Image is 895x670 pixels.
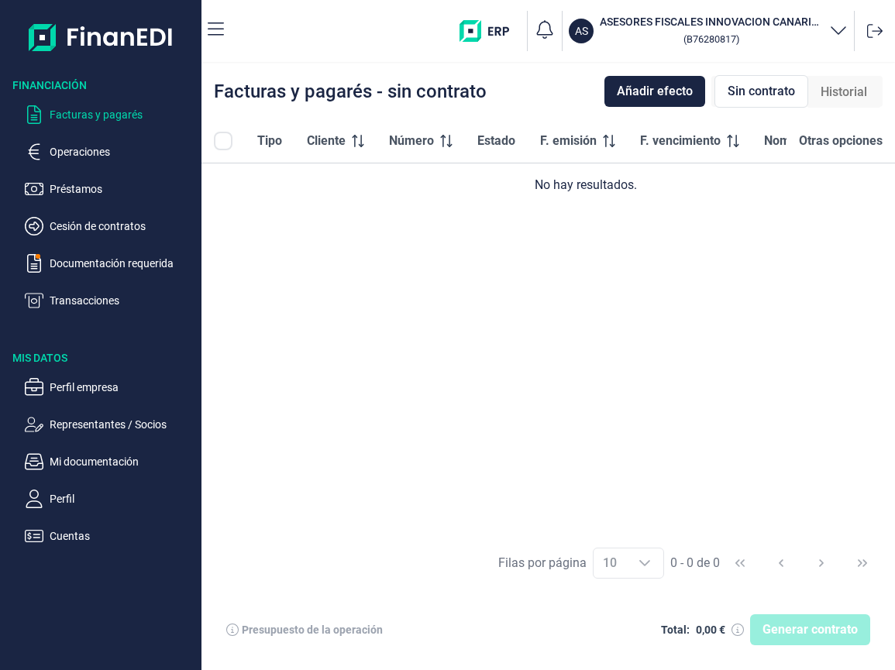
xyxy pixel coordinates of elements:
[477,132,515,150] span: Estado
[25,490,195,508] button: Perfil
[683,33,739,45] small: Copiar cif
[50,254,195,273] p: Documentación requerida
[257,132,282,150] span: Tipo
[25,378,195,397] button: Perfil empresa
[540,132,597,150] span: F. emisión
[721,545,759,582] button: First Page
[389,132,434,150] span: Número
[50,527,195,545] p: Cuentas
[808,77,880,108] div: Historial
[50,378,195,397] p: Perfil empresa
[25,415,195,434] button: Representantes / Socios
[50,105,195,124] p: Facturas y pagarés
[569,14,848,48] button: ASASESORES FISCALES INNOVACION CANARIAS SL (B76280817)
[25,217,195,235] button: Cesión de contratos
[50,452,195,471] p: Mi documentación
[50,217,195,235] p: Cesión de contratos
[307,132,346,150] span: Cliente
[50,490,195,508] p: Perfil
[803,545,840,582] button: Next Page
[696,624,725,636] div: 0,00 €
[25,527,195,545] button: Cuentas
[799,132,883,150] span: Otras opciones
[25,180,195,198] button: Préstamos
[50,180,195,198] p: Préstamos
[214,82,487,101] div: Facturas y pagarés - sin contrato
[25,291,195,310] button: Transacciones
[714,75,808,108] div: Sin contrato
[242,624,383,636] div: Presupuesto de la operación
[661,624,690,636] div: Total:
[728,82,795,101] span: Sin contrato
[50,143,195,161] p: Operaciones
[762,545,800,582] button: Previous Page
[50,291,195,310] p: Transacciones
[25,143,195,161] button: Operaciones
[640,132,721,150] span: F. vencimiento
[764,132,830,150] span: Nominal (€)
[25,105,195,124] button: Facturas y pagarés
[604,76,705,107] button: Añadir efecto
[214,132,232,150] div: All items unselected
[25,452,195,471] button: Mi documentación
[670,557,720,569] span: 0 - 0 de 0
[575,23,588,39] p: AS
[844,545,881,582] button: Last Page
[600,14,823,29] h3: ASESORES FISCALES INNOVACION CANARIAS SL
[460,20,521,42] img: erp
[617,82,693,101] span: Añadir efecto
[25,254,195,273] button: Documentación requerida
[626,548,663,578] div: Choose
[50,415,195,434] p: Representantes / Socios
[821,83,867,101] span: Historial
[29,12,174,62] img: Logo de aplicación
[498,554,587,572] div: Filas por página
